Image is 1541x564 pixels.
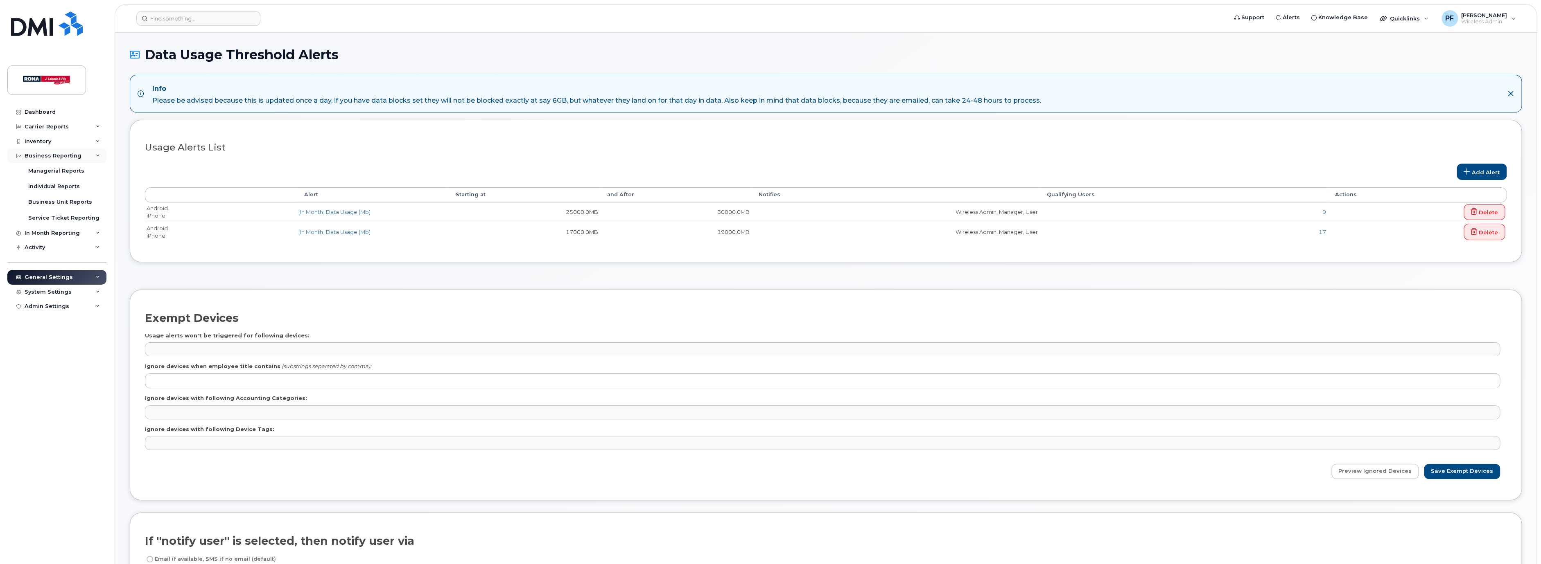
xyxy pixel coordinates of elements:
[1464,224,1505,240] a: Delete
[152,97,1041,105] div: Please be advised because this is updated once a day, if you have data blocks set they will not b...
[448,202,600,222] td: 25000.0MB
[145,202,297,222] td: Android iPhone
[1322,209,1326,215] a: 9
[1331,464,1419,479] button: Preview Ignored Devices
[145,394,307,402] label: Ignore devices with following Accounting Categories:
[1318,229,1326,235] a: 17
[145,332,310,339] label: Usage alerts won't be triggered for following devices:
[147,556,153,562] input: Email if available, SMS if no email (default)
[1327,187,1507,202] th: Actions
[145,142,1507,153] h3: Usage Alerts List
[145,535,414,547] h2: If "notify user" is selected, then notify user via
[1424,464,1500,479] input: Save Exempt Devices
[751,187,1039,202] th: Notifies
[600,187,751,202] th: and After
[145,425,274,433] label: Ignore devices with following Device Tags:
[600,202,751,222] td: 30000.0MB
[298,209,371,215] a: [In Month] Data Usage (Mb)
[145,362,280,370] label: Ignore devices when employee title contains
[751,222,1039,242] td: Wireless Admin, Manager, User
[282,363,371,369] i: (substrings separated by comma):
[297,187,448,202] th: Alert
[751,202,1039,222] td: Wireless Admin, Manager, User
[145,222,297,242] td: Android iPhone
[145,554,276,564] label: Email if available, SMS if no email (default)
[152,85,1041,93] h4: Info
[298,229,371,235] a: [In Month] Data Usage (Mb)
[130,47,1522,62] h1: Data Usage Threshold Alerts
[1464,204,1505,220] a: Delete
[145,312,239,324] h2: Exempt Devices
[1039,187,1328,202] th: Qualifying Users
[600,222,751,242] td: 19000.0MB
[1457,164,1507,180] a: Add Alert
[448,222,600,242] td: 17000.0MB
[448,187,600,202] th: Starting at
